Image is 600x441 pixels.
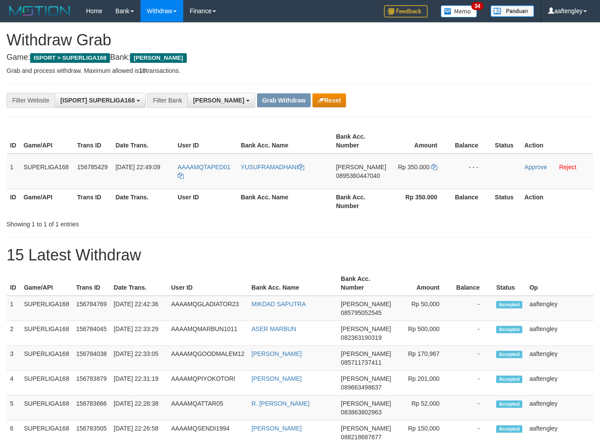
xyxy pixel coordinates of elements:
span: Accepted [496,326,522,333]
td: AAAAMQGLADIATOR23 [168,296,248,321]
span: ISPORT > SUPERLIGA168 [30,53,110,63]
a: ASER MARBUN [251,325,296,332]
td: 156784045 [72,321,110,346]
span: Copy 083863802963 to clipboard [341,409,381,416]
th: Bank Acc. Name [237,129,333,154]
a: Copy 350000 to clipboard [431,164,437,171]
a: R. [PERSON_NAME] [251,400,309,407]
td: 156783666 [72,396,110,420]
td: aaftengley [526,346,593,371]
th: ID [7,189,20,214]
div: Filter Website [7,93,55,108]
td: AAAAMQPIYOKOTORI [168,371,248,396]
span: Copy 085711737411 to clipboard [341,359,381,366]
a: YUSUFRAMADHANI [241,164,304,171]
td: Rp 201,000 [394,371,453,396]
th: ID [7,271,21,296]
td: - - - [450,154,491,189]
td: [DATE] 22:28:38 [110,396,168,420]
th: Amount [390,129,450,154]
span: [PERSON_NAME] [130,53,186,63]
td: - [453,346,493,371]
th: Status [493,271,526,296]
a: MIKDAD SAPUTRA [251,301,305,308]
h1: 15 Latest Withdraw [7,246,593,264]
td: aaftengley [526,321,593,346]
td: - [453,296,493,321]
th: Bank Acc. Number [337,271,394,296]
th: Balance [450,189,491,214]
a: [PERSON_NAME] [251,350,302,357]
span: [PERSON_NAME] [336,164,386,171]
span: Accepted [496,351,522,358]
td: aaftengley [526,396,593,420]
button: [PERSON_NAME] [187,93,255,108]
td: SUPERLIGA168 [21,396,73,420]
div: Showing 1 to 1 of 1 entries [7,216,243,229]
td: 1 [7,296,21,321]
th: Balance [450,129,491,154]
th: User ID [174,129,237,154]
span: Accepted [496,376,522,383]
th: Action [521,129,593,154]
a: Reject [559,164,576,171]
th: Date Trans. [110,271,168,296]
td: 3 [7,346,21,371]
td: [DATE] 22:33:29 [110,321,168,346]
th: Game/API [21,271,73,296]
th: Trans ID [74,189,112,214]
td: 156784038 [72,346,110,371]
td: 5 [7,396,21,420]
td: - [453,371,493,396]
th: Rp 350.000 [390,189,450,214]
td: AAAAMQGOODMALEM12 [168,346,248,371]
th: Bank Acc. Name [248,271,337,296]
td: AAAAMQATTAR05 [168,396,248,420]
th: Amount [394,271,453,296]
th: User ID [168,271,248,296]
td: [DATE] 22:31:19 [110,371,168,396]
td: SUPERLIGA168 [21,296,73,321]
span: Copy 082363190319 to clipboard [341,334,381,341]
td: Rp 50,000 [394,296,453,321]
strong: 10 [139,67,146,74]
td: 2 [7,321,21,346]
td: Rp 52,000 [394,396,453,420]
span: Accepted [496,400,522,408]
span: 34 [471,2,483,10]
td: [DATE] 22:33:05 [110,346,168,371]
td: 4 [7,371,21,396]
td: 156784769 [72,296,110,321]
td: 156783879 [72,371,110,396]
span: [PERSON_NAME] [341,301,391,308]
span: [PERSON_NAME] [341,425,391,432]
a: [PERSON_NAME] [251,375,302,382]
th: ID [7,129,20,154]
th: Status [491,189,521,214]
th: Trans ID [74,129,112,154]
button: Grab Withdraw [257,93,311,107]
span: Copy 088218687677 to clipboard [341,434,381,441]
span: [PERSON_NAME] [193,97,244,104]
td: Rp 500,000 [394,321,453,346]
td: AAAAMQMARBUN1011 [168,321,248,346]
span: [DATE] 22:49:09 [116,164,160,171]
img: panduan.png [490,5,534,17]
td: SUPERLIGA168 [21,321,73,346]
th: Bank Acc. Number [333,129,390,154]
th: Action [521,189,593,214]
a: [PERSON_NAME] [251,425,302,432]
span: Copy 0895360447040 to clipboard [336,172,380,179]
span: AAAAMQTAPED01 [178,164,230,171]
th: Bank Acc. Number [333,189,390,214]
th: Op [526,271,593,296]
span: Copy 089663498637 to clipboard [341,384,381,391]
td: aaftengley [526,296,593,321]
span: [PERSON_NAME] [341,325,391,332]
button: [ISPORT] SUPERLIGA168 [55,93,145,108]
th: Status [491,129,521,154]
td: Rp 170,967 [394,346,453,371]
th: Date Trans. [112,129,174,154]
span: [ISPORT] SUPERLIGA168 [60,97,134,104]
span: Copy 085795052545 to clipboard [341,309,381,316]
